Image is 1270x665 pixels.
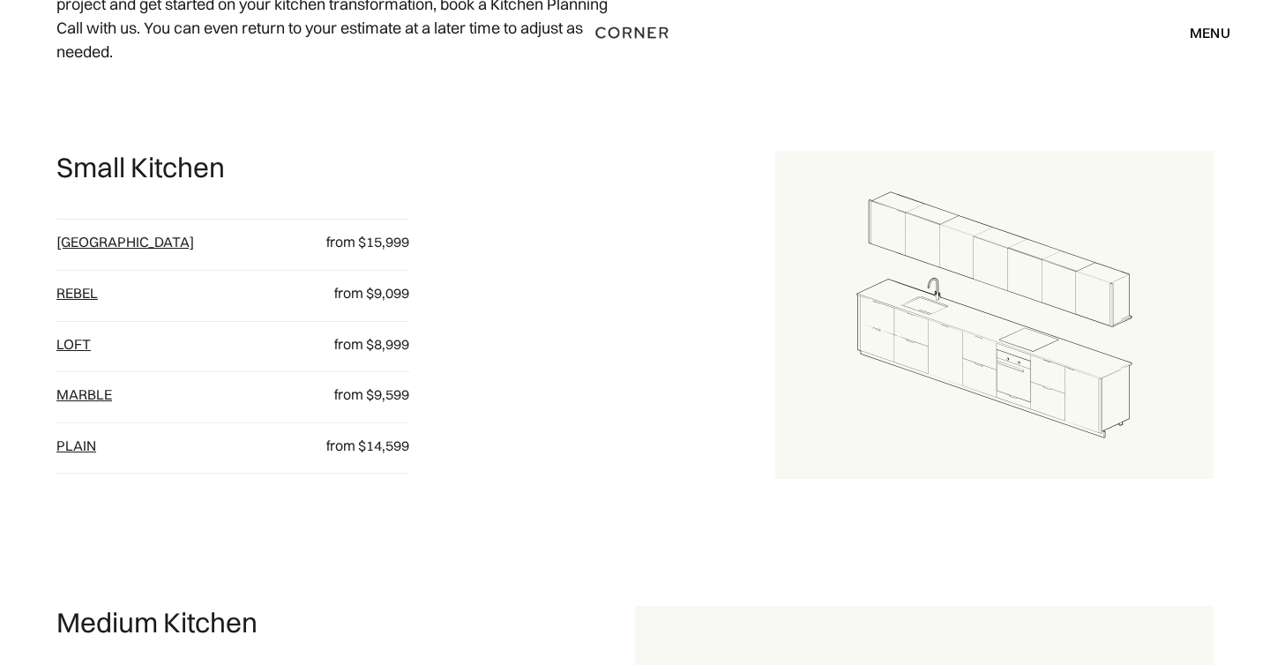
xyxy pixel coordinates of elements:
a: Rebel [56,284,98,302]
p: from $9,599 [301,385,409,405]
div: menu [1190,26,1230,40]
p: from $8,999 [301,335,409,355]
a: plain [56,437,96,454]
div: menu [1172,18,1230,48]
p: from $15,999 [301,233,409,252]
p: from $9,099 [301,284,409,303]
p: Medium Kitchen [56,606,258,639]
p: from $14,599 [301,437,409,456]
p: Small Kitchen [56,151,225,184]
a: home [585,21,684,44]
img: Draft for a single galley kitchen layout. [775,151,1214,480]
a: Marble [56,385,112,403]
a: loft [56,335,91,353]
a: [GEOGRAPHIC_DATA] [56,233,194,250]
